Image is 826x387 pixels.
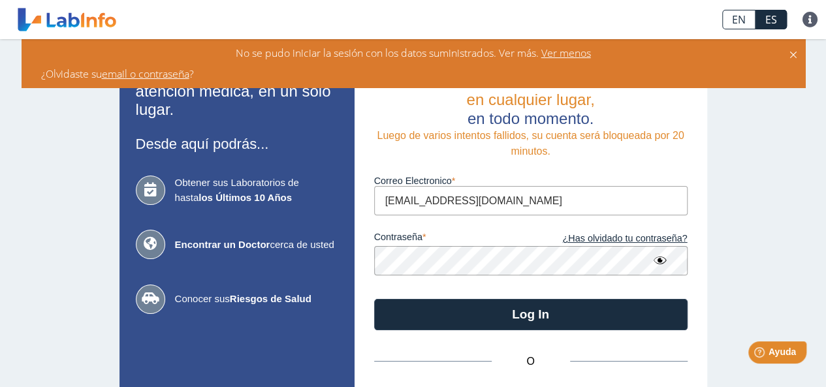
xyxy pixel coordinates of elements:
[468,110,594,127] span: en todo momento.
[377,130,684,157] span: Luego de varios intentos fallidos, su cuenta será bloqueada por 20 minutos.
[755,10,787,29] a: ES
[199,192,292,203] b: los Últimos 10 Años
[175,292,338,307] span: Conocer sus
[466,91,594,108] span: en cualquier lugar,
[492,354,570,369] span: O
[136,136,338,152] h3: Desde aquí podrás...
[722,10,755,29] a: EN
[531,232,688,246] a: ¿Has olvidado tu contraseña?
[236,46,539,60] span: No se pudo iniciar la sesión con los datos suministrados. Ver más.
[539,46,591,60] span: Ver menos
[175,238,338,253] span: cerca de usted
[175,176,338,205] span: Obtener sus Laboratorios de hasta
[175,239,270,250] b: Encontrar un Doctor
[102,67,189,81] a: email o contraseña
[374,232,531,246] label: contraseña
[230,293,311,304] b: Riesgos de Salud
[374,299,688,330] button: Log In
[41,67,194,81] span: ¿Olvidaste su ?
[374,176,688,186] label: Correo Electronico
[710,336,812,373] iframe: Help widget launcher
[136,63,338,119] h2: Todas sus necesidades de atención médica, en un solo lugar.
